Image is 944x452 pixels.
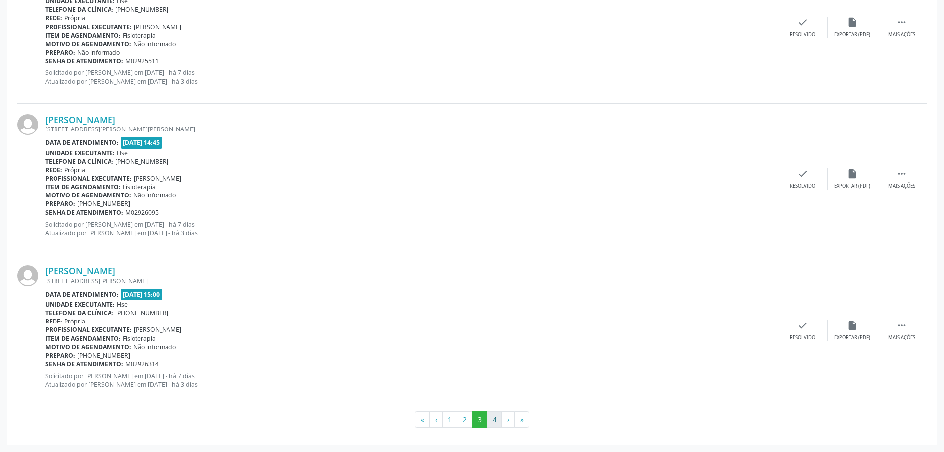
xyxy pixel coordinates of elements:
[45,265,115,276] a: [PERSON_NAME]
[797,320,808,331] i: check
[125,360,159,368] span: M02926314
[123,31,156,40] span: Fisioterapia
[45,166,62,174] b: Rede:
[472,411,487,428] button: Go to page 3
[896,320,907,331] i: 
[45,208,123,217] b: Senha de atendimento:
[133,40,176,48] span: Não informado
[45,317,62,325] b: Rede:
[45,191,131,199] b: Motivo de agendamento:
[45,300,115,309] b: Unidade executante:
[134,325,181,334] span: [PERSON_NAME]
[115,157,168,166] span: [PHONE_NUMBER]
[134,174,181,183] span: [PERSON_NAME]
[45,68,778,85] p: Solicitado por [PERSON_NAME] em [DATE] - há 7 dias Atualizado por [PERSON_NAME] em [DATE] - há 3 ...
[847,320,858,331] i: insert_drive_file
[896,17,907,28] i: 
[45,114,115,125] a: [PERSON_NAME]
[834,334,870,341] div: Exportar (PDF)
[133,343,176,351] span: Não informado
[45,138,119,147] b: Data de atendimento:
[133,191,176,199] span: Não informado
[77,48,120,57] span: Não informado
[117,149,128,157] span: Hse
[64,14,85,22] span: Própria
[45,14,62,22] b: Rede:
[125,208,159,217] span: M02926095
[64,317,85,325] span: Própria
[45,23,132,31] b: Profissional executante:
[45,334,121,343] b: Item de agendamento:
[45,183,121,191] b: Item de agendamento:
[45,149,115,157] b: Unidade executante:
[123,334,156,343] span: Fisioterapia
[415,411,430,428] button: Go to first page
[45,290,119,299] b: Data de atendimento:
[847,17,858,28] i: insert_drive_file
[17,411,927,428] ul: Pagination
[501,411,515,428] button: Go to next page
[45,220,778,237] p: Solicitado por [PERSON_NAME] em [DATE] - há 7 dias Atualizado por [PERSON_NAME] em [DATE] - há 3 ...
[834,183,870,190] div: Exportar (PDF)
[77,199,130,208] span: [PHONE_NUMBER]
[64,166,85,174] span: Própria
[45,309,113,317] b: Telefone da clínica:
[17,265,38,286] img: img
[45,174,132,183] b: Profissional executante:
[77,351,130,360] span: [PHONE_NUMBER]
[45,351,75,360] b: Preparo:
[514,411,529,428] button: Go to last page
[442,411,457,428] button: Go to page 1
[888,31,915,38] div: Mais ações
[457,411,472,428] button: Go to page 2
[134,23,181,31] span: [PERSON_NAME]
[121,137,163,148] span: [DATE] 14:45
[790,183,815,190] div: Resolvido
[115,309,168,317] span: [PHONE_NUMBER]
[117,300,128,309] span: Hse
[429,411,443,428] button: Go to previous page
[123,183,156,191] span: Fisioterapia
[45,343,131,351] b: Motivo de agendamento:
[487,411,502,428] button: Go to page 4
[45,325,132,334] b: Profissional executante:
[790,334,815,341] div: Resolvido
[45,125,778,133] div: [STREET_ADDRESS][PERSON_NAME][PERSON_NAME]
[45,57,123,65] b: Senha de atendimento:
[847,168,858,179] i: insert_drive_file
[45,48,75,57] b: Preparo:
[45,372,778,388] p: Solicitado por [PERSON_NAME] em [DATE] - há 7 dias Atualizado por [PERSON_NAME] em [DATE] - há 3 ...
[45,5,113,14] b: Telefone da clínica:
[45,31,121,40] b: Item de agendamento:
[888,334,915,341] div: Mais ações
[896,168,907,179] i: 
[121,289,163,300] span: [DATE] 15:00
[115,5,168,14] span: [PHONE_NUMBER]
[45,199,75,208] b: Preparo:
[834,31,870,38] div: Exportar (PDF)
[45,277,778,285] div: [STREET_ADDRESS][PERSON_NAME]
[797,17,808,28] i: check
[45,40,131,48] b: Motivo de agendamento:
[45,157,113,166] b: Telefone da clínica:
[790,31,815,38] div: Resolvido
[797,168,808,179] i: check
[45,360,123,368] b: Senha de atendimento:
[17,114,38,135] img: img
[125,57,159,65] span: M02925511
[888,183,915,190] div: Mais ações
